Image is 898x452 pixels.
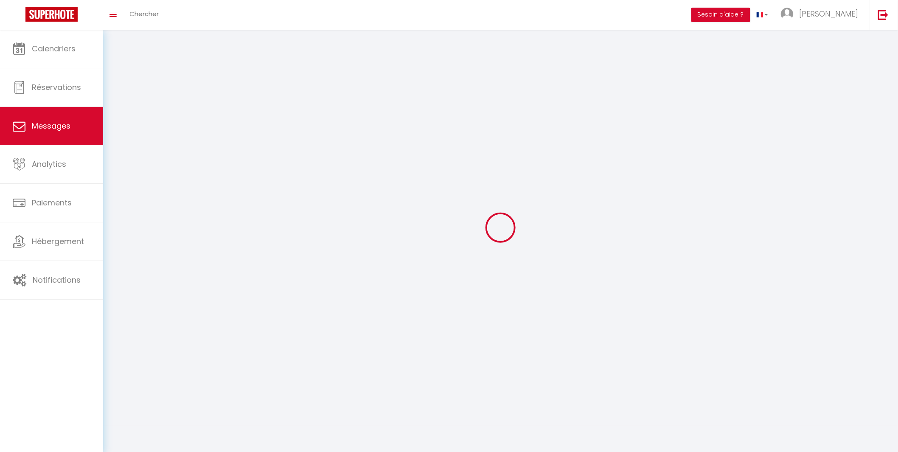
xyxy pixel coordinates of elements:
span: [PERSON_NAME] [799,8,859,19]
button: Ouvrir le widget de chat LiveChat [7,3,32,29]
span: Réservations [32,82,81,93]
img: logout [878,9,889,20]
button: Besoin d'aide ? [691,8,750,22]
img: Super Booking [25,7,78,22]
span: Chercher [129,9,159,18]
span: Messages [32,121,70,131]
img: ... [781,8,794,20]
span: Paiements [32,197,72,208]
span: Hébergement [32,236,84,247]
span: Notifications [33,275,81,285]
span: Calendriers [32,43,76,54]
span: Analytics [32,159,66,169]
